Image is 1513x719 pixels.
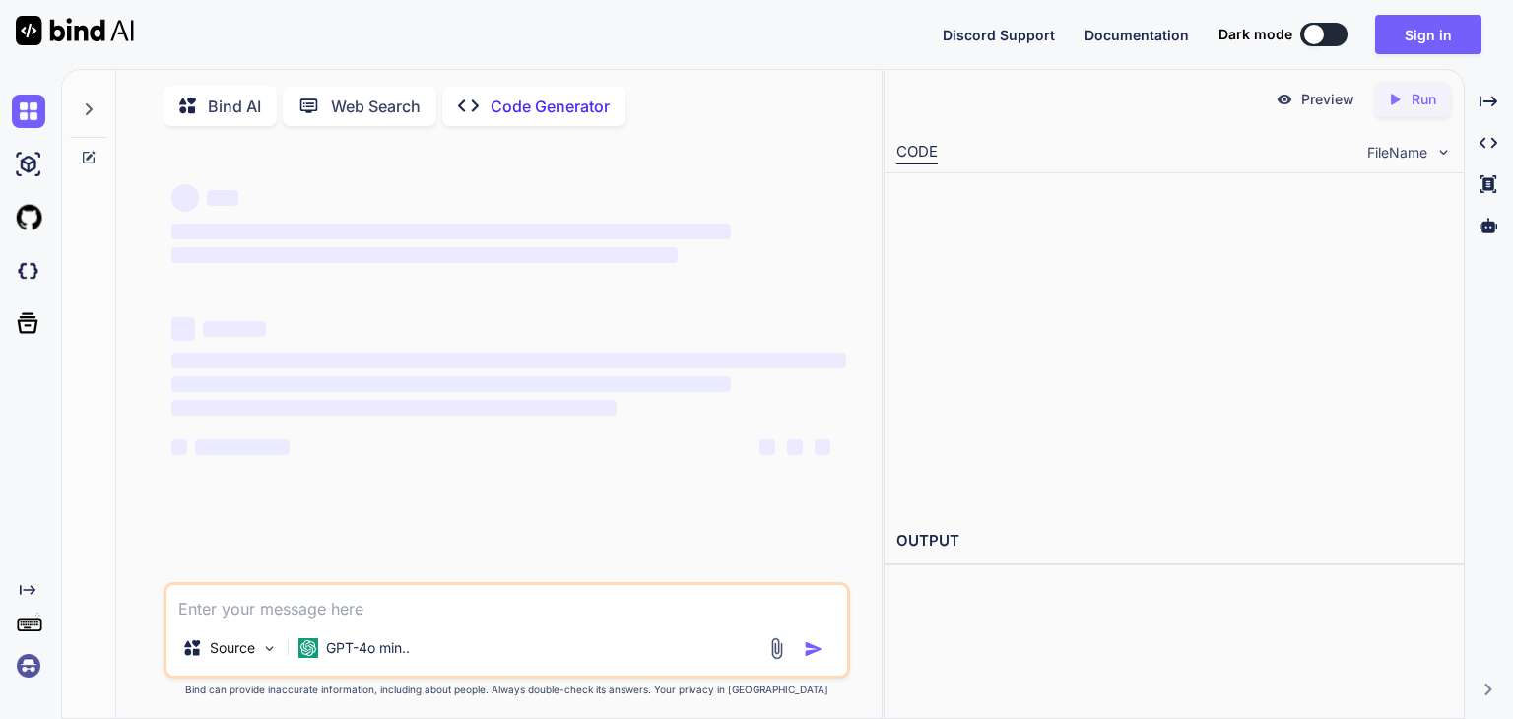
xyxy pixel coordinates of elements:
[171,376,732,392] span: ‌
[787,439,803,455] span: ‌
[491,95,610,118] p: Code Generator
[208,95,261,118] p: Bind AI
[12,649,45,683] img: signin
[16,16,134,45] img: Bind AI
[759,439,775,455] span: ‌
[943,27,1055,43] span: Discord Support
[815,439,830,455] span: ‌
[326,638,410,658] p: GPT-4o min..
[171,317,195,341] span: ‌
[261,640,278,657] img: Pick Models
[171,400,617,416] span: ‌
[1435,144,1452,161] img: chevron down
[203,321,266,337] span: ‌
[943,25,1055,45] button: Discord Support
[12,201,45,234] img: githubLight
[885,518,1464,564] h2: OUTPUT
[1276,91,1293,108] img: preview
[164,683,850,697] p: Bind can provide inaccurate information, including about people. Always double-check its answers....
[171,224,732,239] span: ‌
[12,95,45,128] img: chat
[765,637,788,660] img: attachment
[1301,90,1354,109] p: Preview
[1085,25,1189,45] button: Documentation
[331,95,421,118] p: Web Search
[298,638,318,658] img: GPT-4o mini
[896,141,938,164] div: CODE
[1218,25,1292,44] span: Dark mode
[207,190,238,206] span: ‌
[171,439,187,455] span: ‌
[171,353,846,368] span: ‌
[804,639,823,659] img: icon
[171,184,199,212] span: ‌
[1367,143,1427,163] span: FileName
[12,148,45,181] img: ai-studio
[12,254,45,288] img: darkCloudIdeIcon
[1085,27,1189,43] span: Documentation
[210,638,255,658] p: Source
[1375,15,1481,54] button: Sign in
[1412,90,1436,109] p: Run
[195,439,290,455] span: ‌
[171,247,678,263] span: ‌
